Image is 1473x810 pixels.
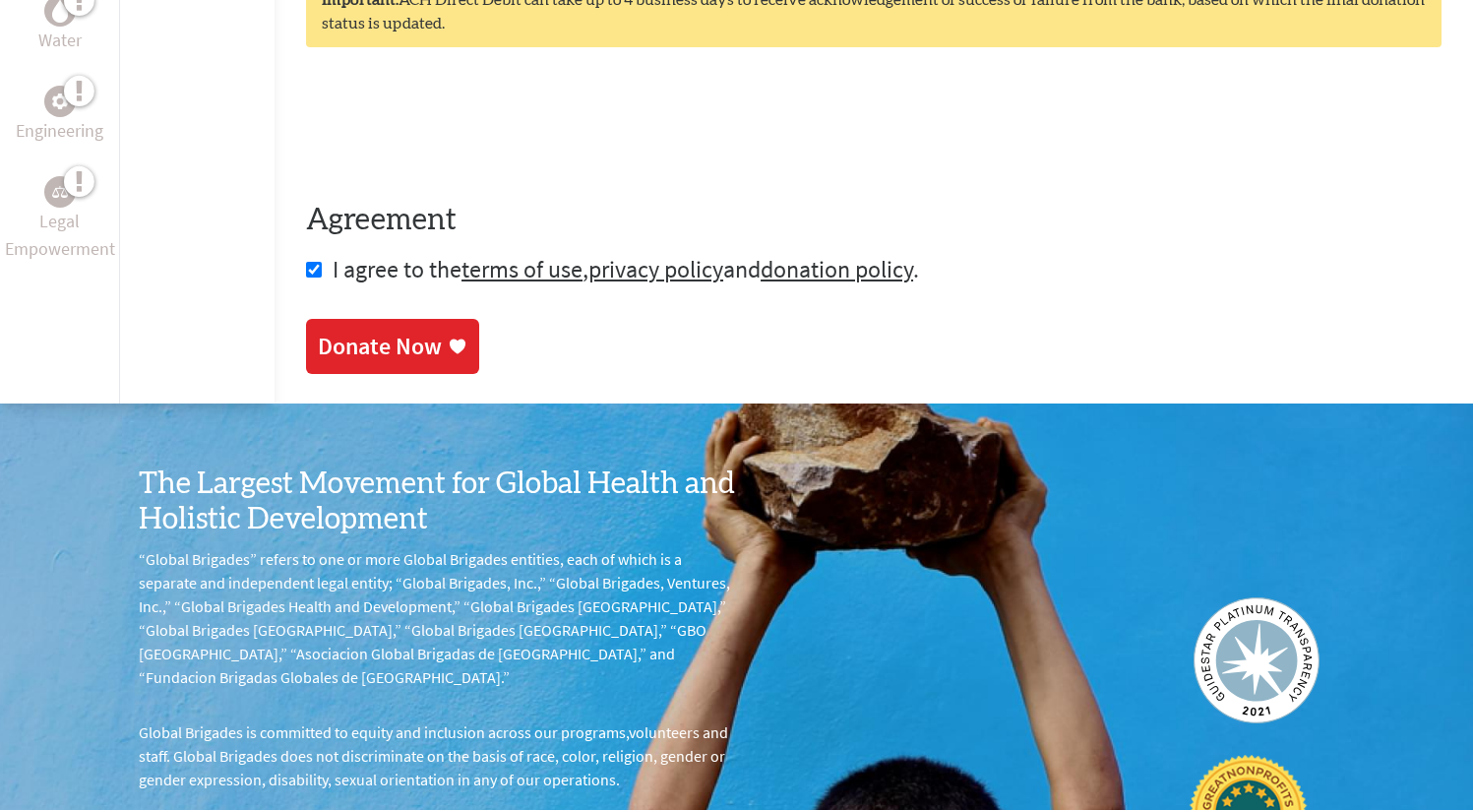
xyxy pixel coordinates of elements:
[44,176,76,208] div: Legal Empowerment
[588,254,723,284] a: privacy policy
[44,86,76,117] div: Engineering
[306,203,1442,238] h4: Agreement
[139,547,737,689] p: “Global Brigades” refers to one or more Global Brigades entities, each of which is a separate and...
[139,467,737,537] h3: The Largest Movement for Global Health and Holistic Development
[318,331,442,362] div: Donate Now
[306,319,479,374] a: Donate Now
[761,254,913,284] a: donation policy
[52,93,68,109] img: Engineering
[306,87,605,163] iframe: To enrich screen reader interactions, please activate Accessibility in Grammarly extension settings
[139,720,737,791] p: Global Brigades is committed to equity and inclusion across our programs,volunteers and staff. Gl...
[461,254,583,284] a: terms of use
[16,117,103,145] p: Engineering
[4,208,115,263] p: Legal Empowerment
[4,176,115,263] a: Legal EmpowermentLegal Empowerment
[16,86,103,145] a: EngineeringEngineering
[333,254,919,284] span: I agree to the , and .
[1194,597,1320,723] img: Guidestar 2019
[38,27,82,54] p: Water
[52,186,68,198] img: Legal Empowerment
